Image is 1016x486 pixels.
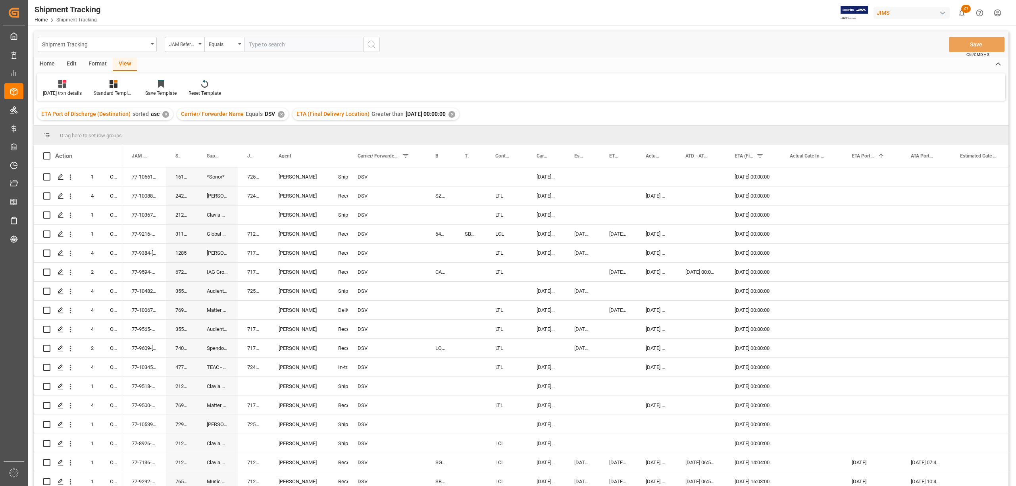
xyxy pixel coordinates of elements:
[81,415,100,434] div: 1
[725,377,780,396] div: [DATE] 00:00:00
[961,5,971,13] span: 21
[486,263,527,281] div: LTL
[565,453,600,472] div: [DATE] 00:00:00
[636,186,676,205] div: [DATE] 00:00:00
[100,434,122,453] div: O1
[132,153,149,159] span: JAM Reference Number
[34,358,122,377] div: Press SPACE to select this row.
[166,301,197,319] div: 769575
[565,225,600,243] div: [DATE] 00:00:00
[81,377,100,396] div: 1
[279,415,319,434] div: [PERSON_NAME]
[527,244,565,262] div: [DATE] 00:00:00
[238,186,269,205] div: 72452
[81,301,100,319] div: 4
[122,186,166,205] div: 77-10088-CN
[122,206,166,224] div: 77-10367-SE
[133,111,149,117] span: sorted
[122,415,166,434] div: 77-10539-DE
[279,282,319,300] div: [PERSON_NAME]
[61,58,83,71] div: Edit
[166,186,197,205] div: 242713
[901,453,951,472] div: [DATE] 07:42:00
[94,90,133,97] div: Standard Templates
[842,453,901,472] div: [DATE]
[527,186,565,205] div: [DATE] 00:00:00
[81,339,100,357] div: 2
[145,90,177,97] div: Save Template
[348,320,426,338] div: DSV
[279,301,319,319] div: [PERSON_NAME]
[600,453,636,472] div: [DATE] 06:00:00
[486,358,527,377] div: LTL
[960,153,997,159] span: Estimated Gate Out POD
[238,282,269,300] div: 72533
[100,186,122,205] div: O4
[34,58,61,71] div: Home
[841,6,868,20] img: Exertis%20JAM%20-%20Email%20Logo.jpg_1722504956.jpg
[166,415,197,434] div: 729721
[279,396,319,415] div: [PERSON_NAME]
[34,263,122,282] div: Press SPACE to select this row.
[122,282,166,300] div: 77-10482-CN
[348,244,426,262] div: DSV
[527,282,565,300] div: [DATE] 00:00:00
[238,415,269,434] div: 72536
[81,396,100,415] div: 4
[197,186,238,205] div: [PERSON_NAME] Multimedia [GEOGRAPHIC_DATA]
[348,377,426,396] div: DSV
[81,244,100,262] div: 4
[426,339,455,357] div: LON0014288
[495,153,510,159] span: Container Type
[34,282,122,301] div: Press SPACE to select this row.
[636,320,676,338] div: [DATE] 00:00:00
[406,111,446,117] span: [DATE] 00:00:00
[265,111,275,117] span: DSV
[35,4,100,15] div: Shipment Tracking
[166,453,197,472] div: 212850
[204,37,244,52] button: open menu
[279,187,319,205] div: [PERSON_NAME]
[55,152,72,159] div: Action
[486,320,527,338] div: LTL
[486,225,527,243] div: LCL
[238,225,269,243] div: 71245
[527,358,565,377] div: [DATE] 00:00:00
[34,186,122,206] div: Press SPACE to select this row.
[646,153,659,159] span: Actual Pickup Date (Origin)
[34,396,122,415] div: Press SPACE to select this row.
[949,37,1004,52] button: Save
[565,339,600,357] div: [DATE] 00:00:00
[953,4,971,22] button: show 21 new notifications
[162,111,169,118] div: ✕
[247,153,252,159] span: JAM Shipment Number
[609,153,620,159] span: ETD - ETS (Origin)
[725,358,780,377] div: [DATE] 00:00:00
[636,396,676,415] div: [DATE] 00:00:00
[166,225,197,243] div: 311097
[34,415,122,434] div: Press SPACE to select this row.
[34,301,122,320] div: Press SPACE to select this row.
[852,153,874,159] span: ETA Port of Discharge (Destination)
[527,167,565,186] div: [DATE] 00:00:00
[197,377,238,396] div: Clavia DMI AB (W/T*)-
[81,186,100,205] div: 4
[166,244,197,262] div: 1285
[725,396,780,415] div: [DATE] 00:00:00
[725,453,780,472] div: [DATE] 14:04:00
[486,396,527,415] div: LTL
[166,263,197,281] div: 672313
[100,167,122,186] div: O2
[34,225,122,244] div: Press SPACE to select this row.
[197,434,238,453] div: Clavia DMI AB (W/T*)-
[676,263,725,281] div: [DATE] 00:00:00
[527,434,565,453] div: [DATE] 00:00:00
[166,282,197,300] div: 355669
[279,263,319,281] div: [PERSON_NAME]
[246,111,263,117] span: Equals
